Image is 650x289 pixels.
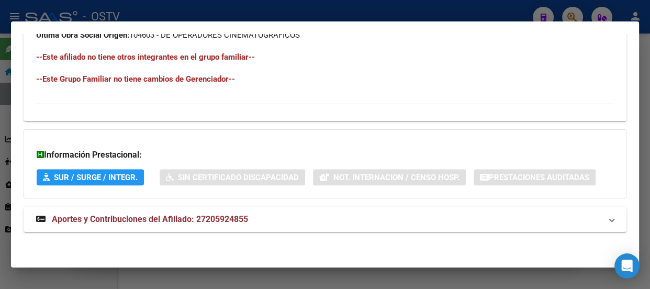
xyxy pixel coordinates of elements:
[178,173,299,182] span: Sin Certificado Discapacidad
[474,169,596,185] button: Prestaciones Auditadas
[160,169,305,185] button: Sin Certificado Discapacidad
[52,214,248,224] span: Aportes y Contribuciones del Afiliado: 27205924855
[36,30,129,40] strong: Ultima Obra Social Origen:
[36,30,300,40] span: 104603 - DE OPERADORES CINEMATOGRAFICOS
[24,207,626,232] mat-expansion-panel-header: Aportes y Contribuciones del Afiliado: 27205924855
[36,51,614,63] h4: --Este afiliado no tiene otros integrantes en el grupo familiar--
[54,173,138,182] span: SUR / SURGE / INTEGR.
[37,169,144,185] button: SUR / SURGE / INTEGR.
[313,169,466,185] button: Not. Internacion / Censo Hosp.
[36,73,614,85] h4: --Este Grupo Familiar no tiene cambios de Gerenciador--
[614,253,640,279] div: Open Intercom Messenger
[489,173,589,182] span: Prestaciones Auditadas
[37,149,613,161] h3: Información Prestacional:
[333,173,460,182] span: Not. Internacion / Censo Hosp.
